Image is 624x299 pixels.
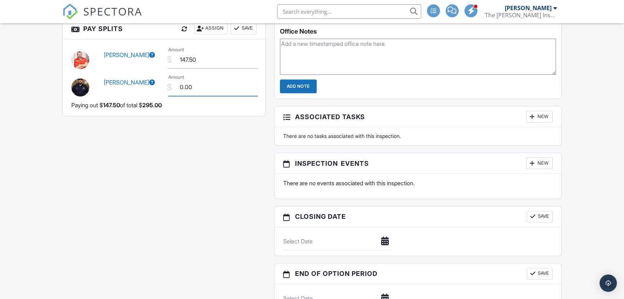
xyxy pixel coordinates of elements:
a: SPECTORA [62,10,142,25]
div: The Wells Inspection Group LLC [485,12,557,19]
span: Closing date [295,212,346,221]
div: Office Notes [280,28,556,35]
button: Save [231,23,257,34]
input: Search everything... [277,4,421,19]
input: Select Date [283,233,391,250]
span: of total $ [120,101,142,109]
div: Open Intercom Messenger [600,274,617,292]
div: $ [167,81,172,94]
span: 147.50 [103,101,120,109]
img: The Best Home Inspection Software - Spectora [62,4,78,19]
button: Save [527,211,553,222]
h3: Pay Splits [63,18,265,40]
img: img_20250109_181849.jpg [71,78,89,96]
label: Amount [168,74,184,81]
div: There are no tasks associated with this inspection. [279,133,557,140]
span: Paying out $ [71,101,103,109]
span: Associated Tasks [295,112,365,122]
span: 295.00 [142,101,162,109]
button: Save [527,268,553,279]
div: $ [167,53,172,66]
div: [PERSON_NAME] [505,4,552,12]
span: SPECTORA [83,4,142,19]
span: Inspection [295,159,338,168]
span: Events [341,159,369,168]
div: New [526,157,553,169]
a: [PERSON_NAME] [104,51,155,58]
input: Add Note [280,79,317,93]
span: End of Option Period [295,269,378,278]
div: New [526,111,553,122]
p: There are no events associated with this inspection. [283,179,553,187]
div: Assign [194,23,228,34]
label: Amount [168,46,184,53]
img: jonniehs.jpg [71,51,89,69]
a: [PERSON_NAME] [104,79,155,86]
